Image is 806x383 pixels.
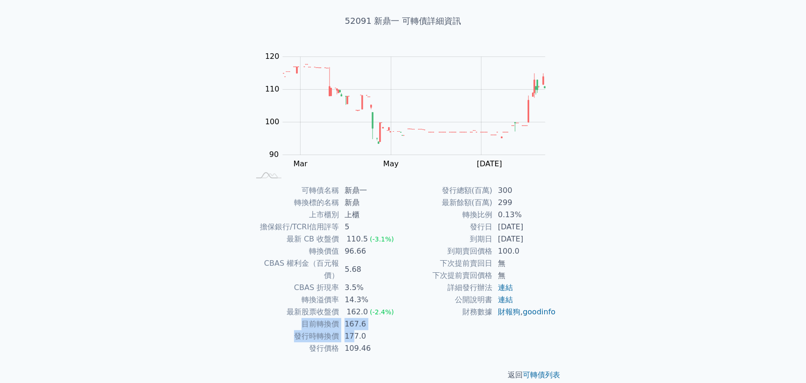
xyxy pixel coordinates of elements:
[403,197,492,209] td: 最新餘額(百萬)
[260,52,560,188] g: Chart
[523,307,555,316] a: goodinfo
[345,233,370,245] div: 110.5
[492,233,556,245] td: [DATE]
[339,245,403,257] td: 96.66
[339,330,403,342] td: 177.0
[339,257,403,282] td: 5.68
[265,118,280,127] tspan: 100
[492,257,556,270] td: 無
[250,282,339,294] td: CBAS 折現率
[403,306,492,318] td: 財務數據
[498,295,513,304] a: 連結
[250,330,339,342] td: 發行時轉換價
[403,233,492,245] td: 到期日
[250,306,339,318] td: 最新股票收盤價
[477,160,502,169] tspan: [DATE]
[403,184,492,197] td: 發行總額(百萬)
[339,197,403,209] td: 新鼎
[238,369,568,381] p: 返回
[339,294,403,306] td: 14.3%
[294,160,308,169] tspan: Mar
[403,221,492,233] td: 發行日
[339,184,403,197] td: 新鼎一
[403,257,492,270] td: 下次提前賣回日
[492,306,556,318] td: ,
[339,221,403,233] td: 5
[250,209,339,221] td: 上市櫃別
[759,338,806,383] div: 聊天小工具
[269,150,279,159] tspan: 90
[523,370,560,379] a: 可轉債列表
[492,209,556,221] td: 0.13%
[250,184,339,197] td: 可轉債名稱
[370,235,394,243] span: (-3.1%)
[250,245,339,257] td: 轉換價值
[339,282,403,294] td: 3.5%
[339,342,403,355] td: 109.46
[250,294,339,306] td: 轉換溢價率
[345,306,370,318] div: 162.0
[250,342,339,355] td: 發行價格
[403,282,492,294] td: 詳細發行辦法
[265,52,280,61] tspan: 120
[403,294,492,306] td: 公開說明書
[250,197,339,209] td: 轉換標的名稱
[492,197,556,209] td: 299
[238,14,568,28] h1: 52091 新鼎一 可轉債詳細資訊
[265,85,280,94] tspan: 110
[498,283,513,292] a: 連結
[339,318,403,330] td: 167.6
[759,338,806,383] iframe: Chat Widget
[250,318,339,330] td: 目前轉換價
[403,245,492,257] td: 到期賣回價格
[383,160,399,169] tspan: May
[250,257,339,282] td: CBAS 權利金（百元報價）
[492,270,556,282] td: 無
[498,307,520,316] a: 財報狗
[492,221,556,233] td: [DATE]
[250,233,339,245] td: 最新 CB 收盤價
[403,209,492,221] td: 轉換比例
[250,221,339,233] td: 擔保銀行/TCRI信用評等
[339,209,403,221] td: 上櫃
[403,270,492,282] td: 下次提前賣回價格
[492,245,556,257] td: 100.0
[492,184,556,197] td: 300
[370,308,394,316] span: (-2.4%)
